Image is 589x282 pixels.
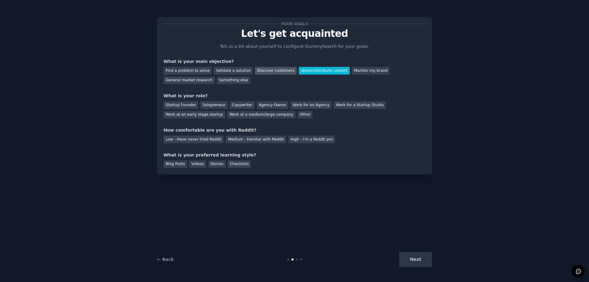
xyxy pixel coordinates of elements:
[164,67,212,75] div: Find a problem to solve
[164,152,425,158] div: What is your preferred learning style?
[226,136,286,143] div: Medium - Familiar with Reddit
[334,101,386,109] div: Work for a Startup Studio
[164,127,425,133] div: How comfortable are you with Reddit?
[257,101,288,109] div: Agency Owner
[164,111,225,119] div: Work at an early stage startup
[217,77,250,84] div: Something else
[214,67,253,75] div: Validate a solution
[164,160,187,168] div: Blog Posts
[230,101,255,109] div: Copywriter
[164,77,215,84] div: General market research
[288,136,335,143] div: High - I'm a Reddit pro
[280,21,309,27] span: Your goals
[208,160,225,168] div: Stories
[164,93,425,99] div: What is your role?
[200,101,227,109] div: Solopreneur
[228,160,251,168] div: Checklists
[352,67,390,75] div: Monitor my brand
[164,136,224,143] div: Low - Have never tried Reddit
[291,101,332,109] div: Work for an Agency
[255,67,296,75] div: Discover customers
[189,160,206,168] div: Videos
[217,43,372,50] p: Tell us a bit about yourself to configure GummySearch for your goals.
[164,58,425,65] div: What is your main objective?
[298,111,313,119] div: Other
[164,101,198,109] div: Startup Founder
[164,28,425,39] p: Let's get acquainted
[227,111,295,119] div: Work at a medium/large company
[299,67,350,75] div: Ideate/distribute content
[157,257,174,262] a: ← Back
